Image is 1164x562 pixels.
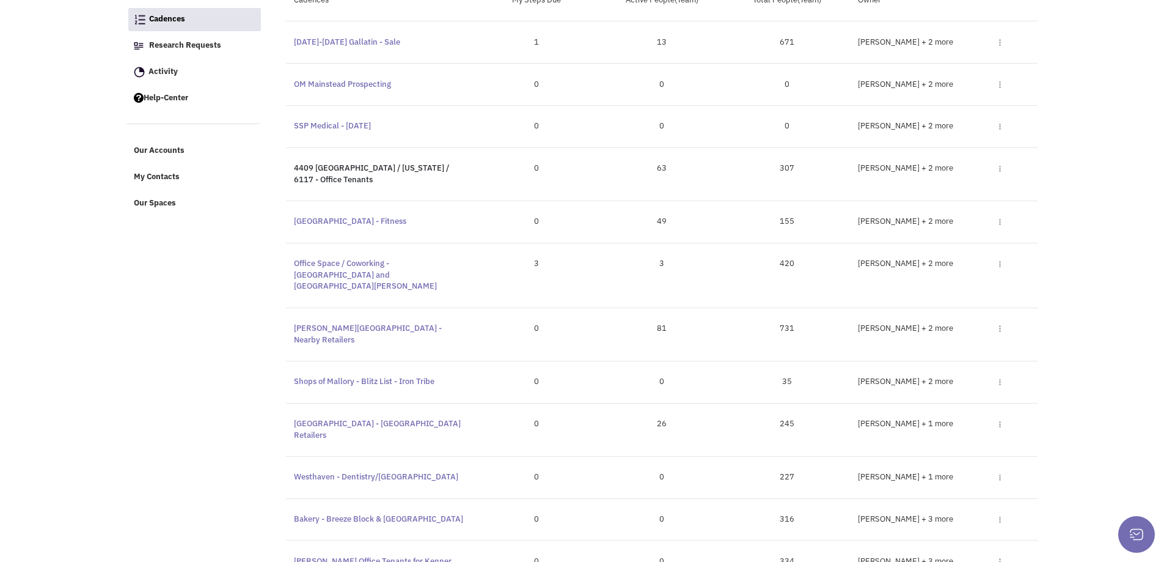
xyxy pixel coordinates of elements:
div: 245 [725,418,850,430]
img: editmenu [999,124,1001,130]
div: 0 [474,376,599,388]
div: 0 [599,79,725,91]
a: Bakery - Breeze Block & [GEOGRAPHIC_DATA] [294,514,463,524]
a: Research Requests [128,34,261,57]
span: Cadences [149,14,185,24]
img: editmenu [999,81,1001,88]
span: Our Accounts [134,146,185,156]
div: 420 [725,258,850,270]
div: [PERSON_NAME] [858,323,987,335]
div: [PERSON_NAME] [858,418,987,430]
div: 35 [725,376,850,388]
div: 0 [725,120,850,132]
div: [PERSON_NAME] [858,163,987,174]
a: [GEOGRAPHIC_DATA] - [GEOGRAPHIC_DATA] Retailers [294,418,461,440]
div: 0 [474,471,599,483]
img: editmenu [999,475,1001,481]
img: Cadences_logo.png [134,15,145,24]
div: 63 [599,163,725,174]
span: + 2 more [921,120,953,131]
span: + 2 more [921,163,953,173]
img: editmenu [999,421,1001,428]
div: 0 [725,79,850,91]
div: 671 [725,37,850,48]
a: My Contacts [128,166,261,189]
a: 4409 [GEOGRAPHIC_DATA] / [US_STATE] / 6117 - Office Tenants [294,163,449,185]
div: 0 [599,120,725,132]
div: 731 [725,323,850,335]
a: OM Mainstead Prospecting [294,79,391,89]
div: 0 [474,514,599,525]
img: help.png [134,93,144,103]
div: [PERSON_NAME] [858,79,987,91]
span: + 3 more [921,514,953,524]
span: + 2 more [921,37,953,47]
div: 316 [725,514,850,525]
div: 0 [474,163,599,174]
img: editmenu [999,39,1001,46]
a: Office Space / Coworking - [GEOGRAPHIC_DATA] and [GEOGRAPHIC_DATA][PERSON_NAME] [294,258,437,291]
div: 3 [599,258,725,270]
div: [PERSON_NAME] [858,37,987,48]
a: Help-Center [128,87,261,110]
div: [PERSON_NAME] [858,376,987,388]
div: 0 [599,514,725,525]
div: 13 [599,37,725,48]
span: + 2 more [921,376,953,386]
div: 1 [474,37,599,48]
span: My Contacts [134,172,180,182]
span: Our Spaces [134,198,176,208]
div: 0 [474,120,599,132]
a: Shops of Mallory - Blitz List - Iron Tribe [294,376,434,386]
span: + 2 more [921,258,953,268]
span: + 1 more [921,418,953,429]
span: Research Requests [149,40,221,50]
div: 3 [474,258,599,270]
div: 0 [474,418,599,430]
div: 81 [599,323,725,335]
div: 0 [599,376,725,388]
a: [GEOGRAPHIC_DATA] - Fitness [294,216,406,226]
div: 0 [474,216,599,227]
span: + 2 more [921,323,953,333]
a: [PERSON_NAME][GEOGRAPHIC_DATA] - Nearby Retailers [294,323,442,345]
a: Our Accounts [128,139,261,163]
span: + 1 more [921,471,953,482]
a: Our Spaces [128,192,261,215]
img: Activity.png [134,67,145,78]
div: 0 [474,323,599,335]
div: [PERSON_NAME] [858,471,987,483]
a: [DATE]-[DATE] Gallatin - Sale [294,37,400,47]
img: editmenu [999,219,1001,226]
a: SSP Medical - [DATE] [294,120,371,131]
div: 155 [725,216,850,227]
span: Activity [148,66,178,76]
div: [PERSON_NAME] [858,258,987,270]
a: Westhaven - Dentistry/[GEOGRAPHIC_DATA] [294,471,458,482]
img: editmenu [999,166,1001,172]
div: [PERSON_NAME] [858,216,987,227]
span: + 2 more [921,79,953,89]
img: editmenu [999,517,1001,523]
div: 307 [725,163,850,174]
img: editmenu [999,261,1001,268]
div: 0 [474,79,599,91]
img: editmenu [999,325,1001,332]
img: Research.png [134,42,144,50]
a: Activity [128,61,261,84]
div: 26 [599,418,725,430]
img: editmenu [999,379,1001,386]
a: Cadences [128,8,262,31]
span: + 2 more [921,216,953,226]
div: [PERSON_NAME] [858,514,987,525]
div: 0 [599,471,725,483]
div: 227 [725,471,850,483]
div: [PERSON_NAME] [858,120,987,132]
div: 49 [599,216,725,227]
